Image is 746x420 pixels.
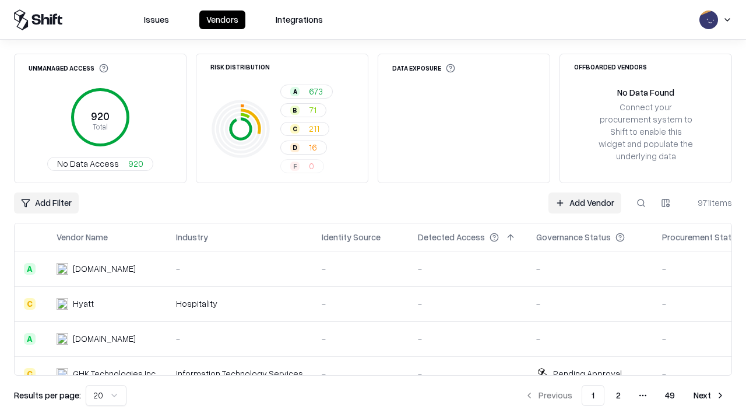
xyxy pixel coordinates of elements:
[290,143,300,152] div: D
[280,141,327,155] button: D16
[322,367,399,380] div: -
[582,385,604,406] button: 1
[309,104,316,116] span: 71
[29,64,108,73] div: Unmanaged Access
[73,297,94,310] div: Hyatt
[57,333,68,345] img: primesec.co.il
[24,333,36,345] div: A
[137,10,176,29] button: Issues
[418,367,518,380] div: -
[176,231,208,243] div: Industry
[73,332,136,345] div: [DOMAIN_NAME]
[685,197,732,209] div: 971 items
[536,297,643,310] div: -
[662,231,741,243] div: Procurement Status
[418,262,518,275] div: -
[418,231,485,243] div: Detected Access
[73,367,157,380] div: GHK Technologies Inc.
[518,385,732,406] nav: pagination
[176,262,303,275] div: -
[322,297,399,310] div: -
[536,332,643,345] div: -
[548,192,621,213] a: Add Vendor
[57,298,68,310] img: Hyatt
[309,141,317,153] span: 16
[47,157,153,171] button: No Data Access920
[24,298,36,310] div: C
[128,157,143,170] span: 920
[269,10,330,29] button: Integrations
[656,385,684,406] button: 49
[24,368,36,380] div: C
[57,157,119,170] span: No Data Access
[290,124,300,134] div: C
[280,85,333,99] button: A673
[176,297,303,310] div: Hospitality
[553,367,622,380] div: Pending Approval
[93,122,108,131] tspan: Total
[57,263,68,275] img: intrado.com
[14,389,81,401] p: Results per page:
[418,332,518,345] div: -
[322,262,399,275] div: -
[199,10,245,29] button: Vendors
[574,64,647,70] div: Offboarded Vendors
[392,64,455,73] div: Data Exposure
[309,123,319,135] span: 211
[322,231,381,243] div: Identity Source
[73,262,136,275] div: [DOMAIN_NAME]
[24,263,36,275] div: A
[607,385,630,406] button: 2
[57,231,108,243] div: Vendor Name
[290,106,300,115] div: B
[687,385,732,406] button: Next
[210,64,270,70] div: Risk Distribution
[290,87,300,96] div: A
[176,332,303,345] div: -
[14,192,79,213] button: Add Filter
[536,231,611,243] div: Governance Status
[280,122,329,136] button: C211
[280,103,326,117] button: B71
[418,297,518,310] div: -
[176,367,303,380] div: Information Technology Services
[322,332,399,345] div: -
[597,101,694,163] div: Connect your procurement system to Shift to enable this widget and populate the underlying data
[91,110,110,123] tspan: 920
[57,368,68,380] img: GHK Technologies Inc.
[536,262,643,275] div: -
[309,85,323,97] span: 673
[617,86,674,99] div: No Data Found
